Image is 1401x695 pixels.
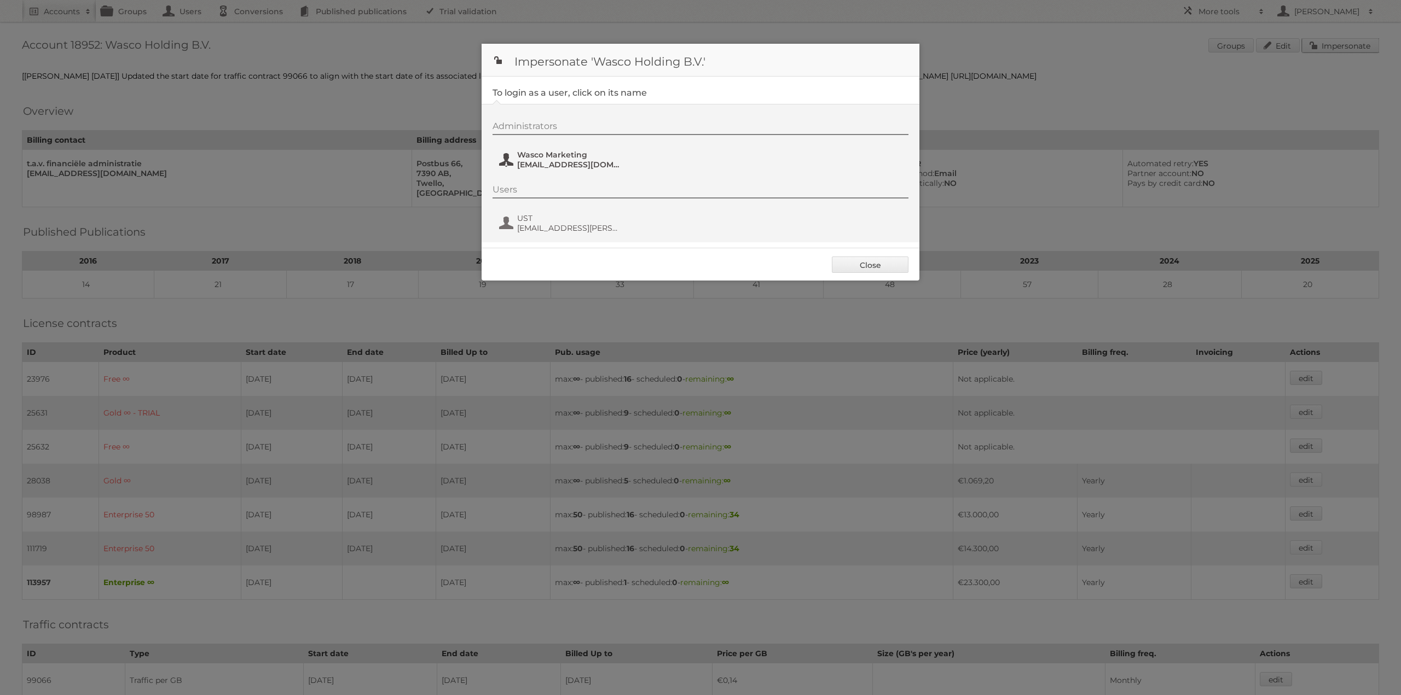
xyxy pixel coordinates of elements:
div: Users [493,184,908,198]
button: Wasco Marketing [EMAIL_ADDRESS][DOMAIN_NAME] [498,149,627,171]
div: Administrators [493,121,908,135]
span: [EMAIL_ADDRESS][PERSON_NAME][DOMAIN_NAME] [517,223,623,233]
span: UST [517,213,623,223]
span: Wasco Marketing [517,150,623,160]
legend: To login as a user, click on its name [493,87,647,98]
span: [EMAIL_ADDRESS][DOMAIN_NAME] [517,160,623,170]
button: UST [EMAIL_ADDRESS][PERSON_NAME][DOMAIN_NAME] [498,212,627,234]
h1: Impersonate 'Wasco Holding B.V.' [482,44,919,77]
a: Close [832,256,908,273]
